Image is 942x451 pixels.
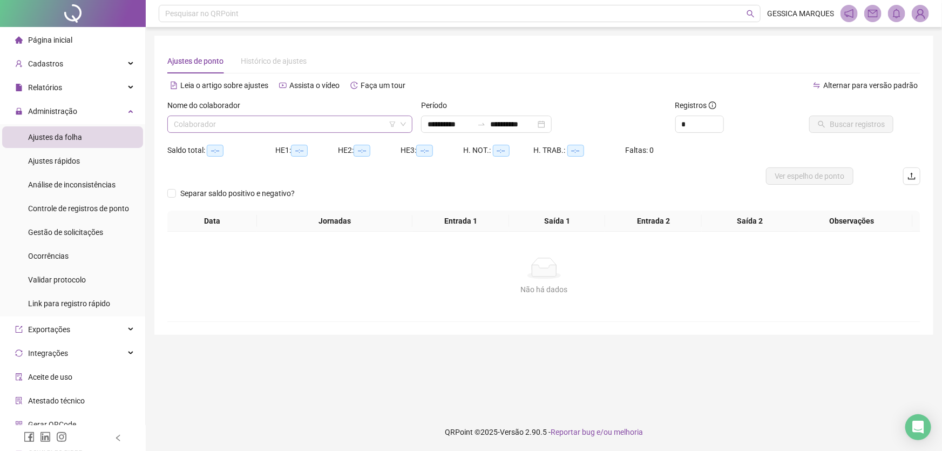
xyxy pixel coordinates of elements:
label: Período [421,99,454,111]
th: Entrada 1 [412,211,509,232]
span: Faça um tour [361,81,405,90]
span: file [15,84,23,91]
div: Não há dados [180,284,907,295]
div: Open Intercom Messenger [905,414,931,440]
span: search [747,10,755,18]
label: Nome do colaborador [167,99,247,111]
span: Ajustes da folha [28,133,82,142]
span: file-text [170,82,178,89]
span: Leia o artigo sobre ajustes [180,81,268,90]
span: Integrações [28,349,68,358]
th: Saída 1 [509,211,606,232]
span: down [400,121,406,127]
span: upload [907,172,916,180]
span: linkedin [40,432,51,442]
span: Reportar bug e/ou melhoria [551,428,643,436]
div: Saldo total: [167,144,275,157]
span: GESSICA MARQUES [767,8,834,19]
span: Atestado técnico [28,396,85,405]
button: Buscar registros [809,116,893,133]
span: Registros [675,99,716,111]
span: Validar protocolo [28,275,86,284]
span: solution [15,397,23,405]
span: --:-- [291,145,308,157]
span: lock [15,107,23,115]
div: HE 2: [338,144,401,157]
button: Ver espelho de ponto [766,167,853,185]
span: Análise de inconsistências [28,180,116,189]
span: facebook [24,432,35,442]
th: Jornadas [257,211,412,232]
span: Gerar QRCode [28,420,76,429]
div: HE 1: [275,144,338,157]
span: Gestão de solicitações [28,228,103,237]
span: --:-- [354,145,370,157]
span: history [350,82,358,89]
span: Separar saldo positivo e negativo? [176,187,299,199]
span: home [15,36,23,44]
span: user-add [15,60,23,68]
span: mail [868,9,878,18]
span: --:-- [416,145,433,157]
span: Página inicial [28,36,72,44]
span: Controle de registros de ponto [28,204,129,213]
span: Observações [795,215,909,227]
span: export [15,326,23,333]
span: swap-right [477,120,486,129]
footer: QRPoint © 2025 - 2.90.5 - [146,413,942,451]
span: notification [844,9,854,18]
span: --:-- [207,145,223,157]
span: Exportações [28,325,70,334]
div: H. NOT.: [464,144,534,157]
div: H. TRAB.: [534,144,626,157]
th: Entrada 2 [605,211,702,232]
img: 84574 [912,5,929,22]
th: Observações [790,211,913,232]
th: Data [167,211,257,232]
span: Faltas: 0 [626,146,654,154]
span: Ocorrências [28,252,69,260]
span: Ajustes rápidos [28,157,80,165]
span: to [477,120,486,129]
span: Administração [28,107,77,116]
span: Relatórios [28,83,62,92]
div: Histórico de ajustes [241,55,307,67]
span: qrcode [15,421,23,428]
span: Cadastros [28,59,63,68]
span: Assista o vídeo [289,81,340,90]
span: info-circle [709,102,716,109]
th: Saída 2 [702,211,798,232]
span: --:-- [493,145,510,157]
span: --:-- [567,145,584,157]
span: Alternar para versão padrão [823,81,918,90]
span: youtube [279,82,287,89]
span: sync [15,349,23,357]
span: filter [389,121,396,127]
span: left [114,434,122,442]
span: Link para registro rápido [28,299,110,308]
span: Versão [500,428,524,436]
span: swap [813,82,821,89]
span: audit [15,373,23,381]
div: Ajustes de ponto [167,55,223,67]
span: bell [892,9,902,18]
div: HE 3: [401,144,463,157]
span: instagram [56,432,67,442]
span: Aceite de uso [28,373,72,381]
